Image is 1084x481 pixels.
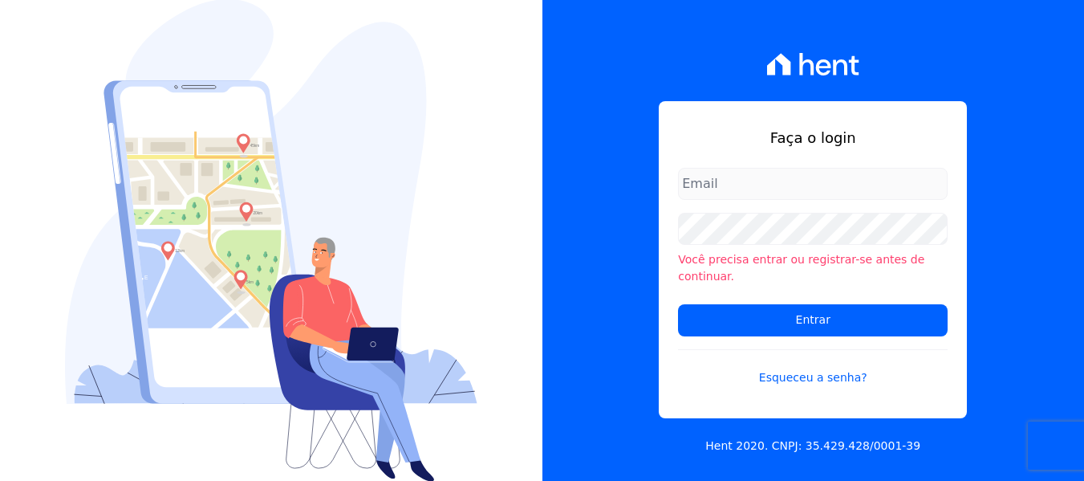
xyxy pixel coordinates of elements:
h1: Faça o login [678,127,948,149]
input: Entrar [678,304,948,336]
li: Você precisa entrar ou registrar-se antes de continuar. [678,251,948,285]
p: Hent 2020. CNPJ: 35.429.428/0001-39 [705,438,920,455]
input: Email [678,168,948,200]
a: Esqueceu a senha? [678,349,948,386]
